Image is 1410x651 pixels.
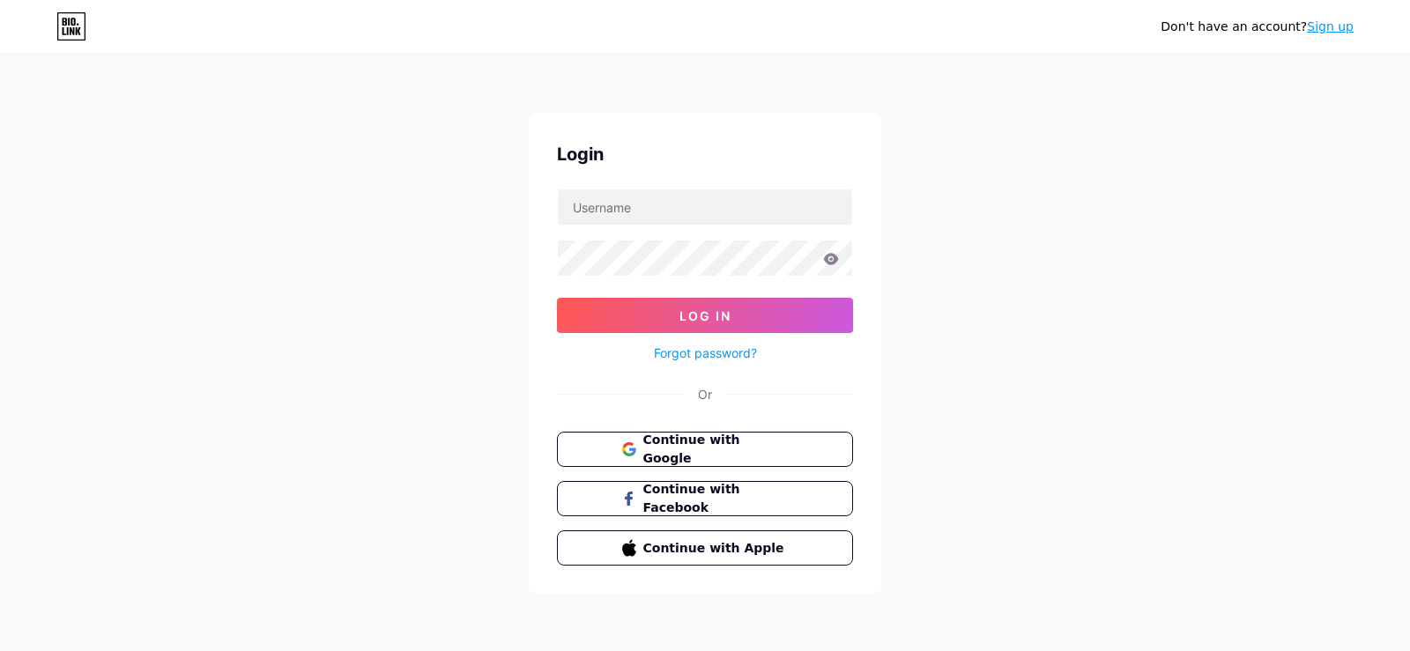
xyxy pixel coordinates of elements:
span: Continue with Google [643,431,789,468]
button: Continue with Apple [557,530,853,566]
div: Login [557,141,853,167]
button: Continue with Google [557,432,853,467]
a: Sign up [1307,19,1354,33]
a: Forgot password? [654,344,757,362]
div: Or [698,385,712,403]
span: Continue with Facebook [643,480,789,517]
button: Continue with Facebook [557,481,853,516]
div: Don't have an account? [1161,18,1354,36]
span: Continue with Apple [643,539,789,558]
input: Username [558,189,852,225]
button: Log In [557,298,853,333]
span: Log In [679,308,731,323]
